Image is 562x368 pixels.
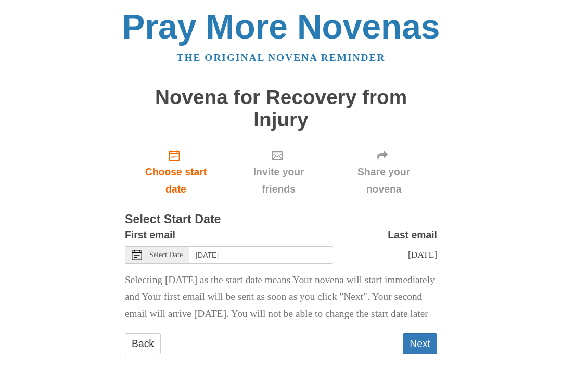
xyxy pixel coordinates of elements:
[237,163,320,198] span: Invite your friends
[135,163,216,198] span: Choose start date
[330,141,437,203] div: Click "Next" to confirm your start date first.
[227,141,330,203] div: Click "Next" to confirm your start date first.
[177,52,386,63] a: The original novena reminder
[403,333,437,354] button: Next
[341,163,427,198] span: Share your novena
[125,86,437,131] h1: Novena for Recovery from Injury
[125,213,437,226] h3: Select Start Date
[125,333,161,354] a: Back
[125,272,437,323] p: Selecting [DATE] as the start date means Your novena will start immediately and Your first email ...
[149,251,183,259] span: Select Date
[388,226,437,244] label: Last email
[189,246,333,264] input: Use the arrow keys to pick a date
[125,226,175,244] label: First email
[125,141,227,203] a: Choose start date
[408,249,437,260] span: [DATE]
[122,7,440,46] a: Pray More Novenas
